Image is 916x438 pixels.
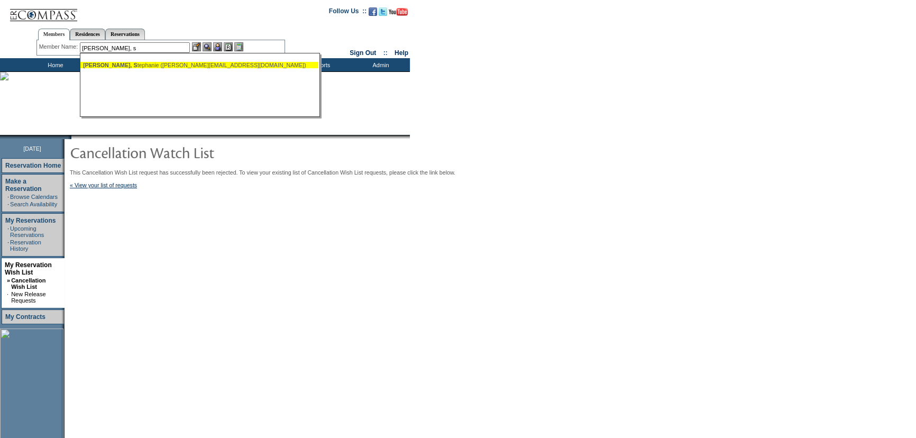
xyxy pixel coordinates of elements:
[70,182,137,188] a: « View your list of requests
[5,178,42,193] a: Make a Reservation
[83,62,137,68] span: [PERSON_NAME], S
[5,217,56,224] a: My Reservations
[5,313,45,321] a: My Contracts
[68,135,71,139] img: promoShadowLeftCorner.gif
[7,277,10,284] b: »
[10,239,41,252] a: Reservation History
[389,11,408,17] a: Subscribe to our YouTube Channel
[70,142,281,163] img: pgTtlCancellationNotification.gif
[7,291,10,304] td: ·
[192,42,201,51] img: b_edit.gif
[369,7,377,16] img: Become our fan on Facebook
[10,201,57,207] a: Search Availability
[389,8,408,16] img: Subscribe to our YouTube Channel
[7,194,9,200] td: ·
[349,58,410,71] td: Admin
[7,225,9,238] td: ·
[10,225,44,238] a: Upcoming Reservations
[350,49,376,57] a: Sign Out
[329,6,367,19] td: Follow Us ::
[7,239,9,252] td: ·
[39,42,80,51] div: Member Name:
[203,42,212,51] img: View
[70,169,472,188] div: This Cancellation Wish List request has successfully been rejected. To view your existing list of...
[11,277,45,290] a: Cancellation Wish List
[7,201,9,207] td: ·
[383,49,388,57] span: ::
[38,29,70,40] a: Members
[83,62,316,68] div: tephanie ([PERSON_NAME][EMAIL_ADDRESS][DOMAIN_NAME])
[24,58,85,71] td: Home
[5,261,52,276] a: My Reservation Wish List
[395,49,408,57] a: Help
[10,194,58,200] a: Browse Calendars
[5,162,61,169] a: Reservation Home
[379,11,387,17] a: Follow us on Twitter
[23,145,41,152] span: [DATE]
[11,291,45,304] a: New Release Requests
[379,7,387,16] img: Follow us on Twitter
[369,11,377,17] a: Become our fan on Facebook
[71,135,72,139] img: blank.gif
[224,42,233,51] img: Reservations
[234,42,243,51] img: b_calculator.gif
[105,29,145,40] a: Reservations
[213,42,222,51] img: Impersonate
[70,29,105,40] a: Residences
